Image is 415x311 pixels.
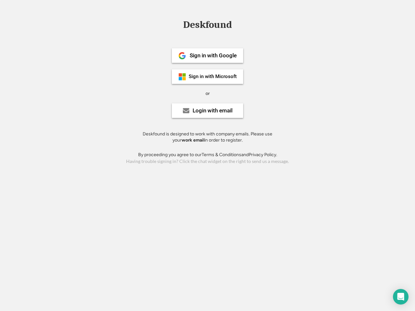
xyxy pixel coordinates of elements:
div: By proceeding you agree to our and [138,152,277,158]
img: 1024px-Google__G__Logo.svg.png [178,52,186,60]
div: or [206,90,210,97]
strong: work email [182,137,204,143]
img: ms-symbollockup_mssymbol_19.png [178,73,186,81]
div: Sign in with Google [190,53,237,58]
a: Terms & Conditions [202,152,241,157]
div: Login with email [193,108,232,113]
div: Open Intercom Messenger [393,289,409,305]
div: Sign in with Microsoft [189,74,237,79]
div: Deskfound is designed to work with company emails. Please use your in order to register. [135,131,280,144]
div: Deskfound [180,20,235,30]
a: Privacy Policy. [249,152,277,157]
